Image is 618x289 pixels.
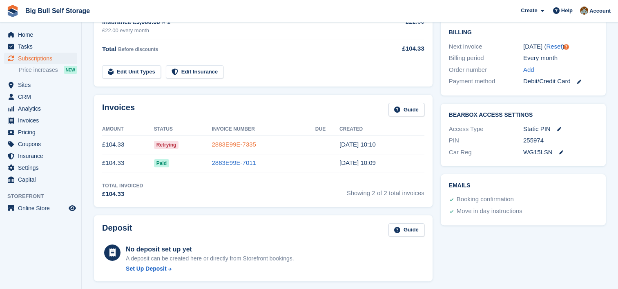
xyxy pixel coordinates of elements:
[18,127,67,138] span: Pricing
[67,203,77,213] a: Preview store
[457,207,522,216] div: Move in day instructions
[521,7,537,15] span: Create
[375,44,424,53] div: £104.33
[449,65,523,75] div: Order number
[18,162,67,173] span: Settings
[4,202,77,214] a: menu
[449,28,598,36] h2: Billing
[4,150,77,162] a: menu
[4,162,77,173] a: menu
[561,7,573,15] span: Help
[449,182,598,189] h2: Emails
[18,150,67,162] span: Insurance
[375,13,424,39] td: £22.00
[523,42,598,51] div: [DATE] ( )
[449,124,523,134] div: Access Type
[18,202,67,214] span: Online Store
[449,53,523,63] div: Billing period
[4,29,77,40] a: menu
[449,42,523,51] div: Next invoice
[339,123,424,136] th: Created
[449,112,598,118] h2: BearBox Access Settings
[339,141,376,148] time: 2025-09-29 09:10:24 UTC
[546,43,562,50] a: Reset
[18,103,67,114] span: Analytics
[22,4,93,18] a: Big Bull Self Storage
[562,43,570,51] div: Tooltip anchor
[580,7,588,15] img: Mike Llewellen Palmer
[4,91,77,102] a: menu
[523,77,598,86] div: Debit/Credit Card
[102,189,143,199] div: £104.33
[7,192,81,200] span: Storefront
[212,159,256,166] a: 2883E99E-7011
[315,123,339,136] th: Due
[18,53,67,64] span: Subscriptions
[347,182,424,199] span: Showing 2 of 2 total invoices
[18,174,67,185] span: Capital
[523,136,598,145] div: 255974
[457,195,514,205] div: Booking confirmation
[4,41,77,52] a: menu
[212,123,315,136] th: Invoice Number
[388,103,424,116] a: Guide
[4,53,77,64] a: menu
[102,136,154,154] td: £104.33
[4,138,77,150] a: menu
[154,141,179,149] span: Retrying
[449,136,523,145] div: PIN
[212,141,256,148] a: 2883E99E-7335
[4,103,77,114] a: menu
[4,115,77,126] a: menu
[18,79,67,91] span: Sites
[523,148,598,157] div: WG15LSN
[102,103,135,116] h2: Invoices
[102,182,143,189] div: Total Invoiced
[339,159,376,166] time: 2025-08-29 09:09:54 UTC
[18,41,67,52] span: Tasks
[449,77,523,86] div: Payment method
[18,91,67,102] span: CRM
[18,115,67,126] span: Invoices
[19,65,77,74] a: Price increases NEW
[102,223,132,237] h2: Deposit
[102,27,375,35] div: £22.00 every month
[126,265,294,273] a: Set Up Deposit
[154,159,169,167] span: Paid
[126,245,294,254] div: No deposit set up yet
[4,174,77,185] a: menu
[18,29,67,40] span: Home
[154,123,212,136] th: Status
[118,47,158,52] span: Before discounts
[449,148,523,157] div: Car Reg
[4,127,77,138] a: menu
[18,138,67,150] span: Coupons
[126,254,294,263] p: A deposit can be created here or directly from Storefront bookings.
[523,53,598,63] div: Every month
[102,65,161,79] a: Edit Unit Types
[126,265,167,273] div: Set Up Deposit
[19,66,58,74] span: Price increases
[589,7,611,15] span: Account
[523,124,598,134] div: Static PIN
[166,65,224,79] a: Edit Insurance
[64,66,77,74] div: NEW
[102,154,154,172] td: £104.33
[102,45,116,52] span: Total
[523,65,534,75] a: Add
[7,5,19,17] img: stora-icon-8386f47178a22dfd0bd8f6a31ec36ba5ce8667c1dd55bd0f319d3a0aa187defe.svg
[102,123,154,136] th: Amount
[4,79,77,91] a: menu
[388,223,424,237] a: Guide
